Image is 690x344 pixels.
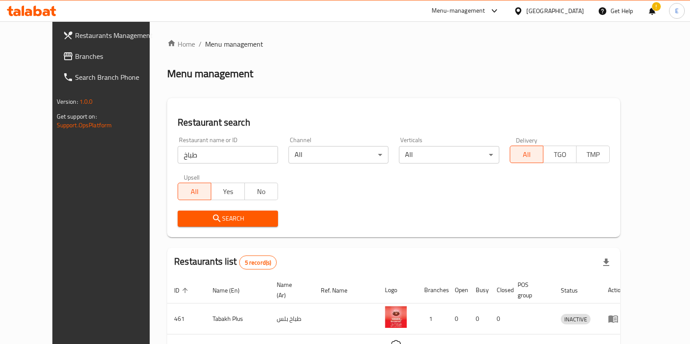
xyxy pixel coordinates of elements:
[167,67,253,81] h2: Menu management
[182,185,208,198] span: All
[526,6,584,16] div: [GEOGRAPHIC_DATA]
[174,285,191,296] span: ID
[184,174,200,180] label: Upsell
[56,46,168,67] a: Branches
[288,146,389,163] div: All
[399,146,499,163] div: All
[215,185,241,198] span: Yes
[432,6,485,16] div: Menu-management
[510,146,543,163] button: All
[514,148,540,161] span: All
[576,146,610,163] button: TMP
[596,252,617,273] div: Export file
[518,279,543,300] span: POS group
[385,306,407,328] img: Tabakh Plus
[178,116,610,129] h2: Restaurant search
[547,148,573,161] span: TGO
[378,277,417,303] th: Logo
[248,185,275,198] span: No
[608,313,624,324] div: Menu
[57,111,97,122] span: Get support on:
[75,30,161,41] span: Restaurants Management
[75,51,161,61] span: Branches
[75,72,161,82] span: Search Branch Phone
[79,96,93,107] span: 1.0.0
[277,279,303,300] span: Name (Ar)
[211,183,244,200] button: Yes
[178,146,278,163] input: Search for restaurant name or ID..
[448,303,469,334] td: 0
[167,39,620,49] nav: breadcrumb
[601,277,631,303] th: Action
[543,146,577,163] button: TGO
[199,39,202,49] li: /
[206,303,270,334] td: Tabakh Plus
[490,277,511,303] th: Closed
[516,137,538,143] label: Delivery
[205,39,263,49] span: Menu management
[174,255,277,269] h2: Restaurants list
[561,285,589,296] span: Status
[321,285,359,296] span: Ref. Name
[580,148,606,161] span: TMP
[240,259,277,267] span: 5 record(s)
[185,213,271,224] span: Search
[417,303,448,334] td: 1
[57,119,112,131] a: Support.OpsPlatform
[270,303,314,334] td: طباخ بلس
[469,303,490,334] td: 0
[417,277,448,303] th: Branches
[56,67,168,88] a: Search Branch Phone
[469,277,490,303] th: Busy
[561,314,590,324] span: INACTIVE
[244,183,278,200] button: No
[167,39,195,49] a: Home
[213,285,251,296] span: Name (En)
[178,211,278,227] button: Search
[167,303,206,334] td: 461
[178,183,211,200] button: All
[448,277,469,303] th: Open
[56,25,168,46] a: Restaurants Management
[675,6,679,16] span: E
[490,303,511,334] td: 0
[57,96,78,107] span: Version:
